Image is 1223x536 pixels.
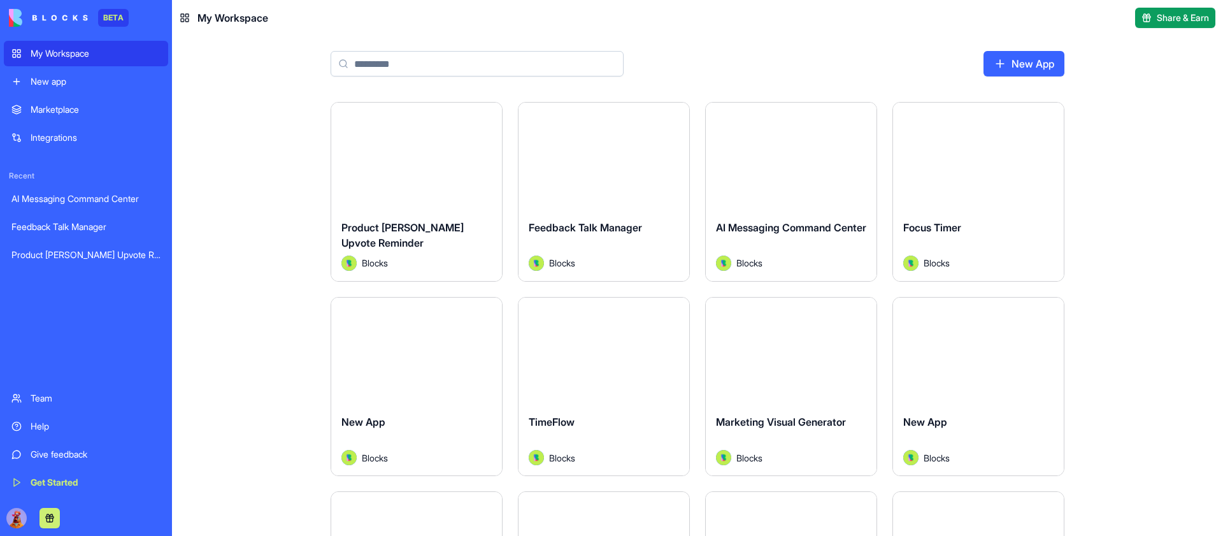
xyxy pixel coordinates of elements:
[341,256,357,271] img: Avatar
[529,221,642,234] span: Feedback Talk Manager
[705,102,877,282] a: AI Messaging Command CenterAvatarBlocks
[716,256,731,271] img: Avatar
[4,414,168,439] a: Help
[31,420,161,433] div: Help
[529,416,575,428] span: TimeFlow
[4,97,168,122] a: Marketplace
[11,221,161,233] div: Feedback Talk Manager
[31,476,161,489] div: Get Started
[341,221,464,249] span: Product [PERSON_NAME] Upvote Reminder
[4,41,168,66] a: My Workspace
[705,297,877,477] a: Marketing Visual GeneratorAvatarBlocks
[903,416,947,428] span: New App
[362,451,388,465] span: Blocks
[11,192,161,205] div: AI Messaging Command Center
[518,297,690,477] a: TimeFlowAvatarBlocks
[31,448,161,461] div: Give feedback
[341,450,357,465] img: Avatar
[1135,8,1215,28] button: Share & Earn
[903,450,919,465] img: Avatar
[98,9,129,27] div: BETA
[4,214,168,240] a: Feedback Talk Manager
[331,297,503,477] a: New AppAvatarBlocks
[549,451,575,465] span: Blocks
[892,102,1064,282] a: Focus TimerAvatarBlocks
[736,451,762,465] span: Blocks
[331,102,503,282] a: Product [PERSON_NAME] Upvote ReminderAvatarBlocks
[716,416,846,428] span: Marketing Visual Generator
[31,75,161,88] div: New app
[903,256,919,271] img: Avatar
[4,442,168,467] a: Give feedback
[1157,11,1209,24] span: Share & Earn
[11,249,161,261] div: Product [PERSON_NAME] Upvote Reminder
[4,186,168,212] a: AI Messaging Command Center
[31,131,161,144] div: Integrations
[892,297,1064,477] a: New AppAvatarBlocks
[4,242,168,268] a: Product [PERSON_NAME] Upvote Reminder
[529,256,544,271] img: Avatar
[903,221,961,234] span: Focus Timer
[924,451,950,465] span: Blocks
[924,256,950,270] span: Blocks
[716,221,866,234] span: AI Messaging Command Center
[549,256,575,270] span: Blocks
[197,10,268,25] span: My Workspace
[4,386,168,411] a: Team
[6,508,27,528] img: Kuku_Large_sla5px.png
[9,9,88,27] img: logo
[716,450,731,465] img: Avatar
[736,256,762,270] span: Blocks
[4,125,168,150] a: Integrations
[341,416,385,428] span: New App
[4,470,168,495] a: Get Started
[983,51,1064,76] a: New App
[31,47,161,60] div: My Workspace
[31,392,161,405] div: Team
[362,256,388,270] span: Blocks
[31,103,161,116] div: Marketplace
[4,69,168,94] a: New app
[4,171,168,181] span: Recent
[518,102,690,282] a: Feedback Talk ManagerAvatarBlocks
[9,9,129,27] a: BETA
[529,450,544,465] img: Avatar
